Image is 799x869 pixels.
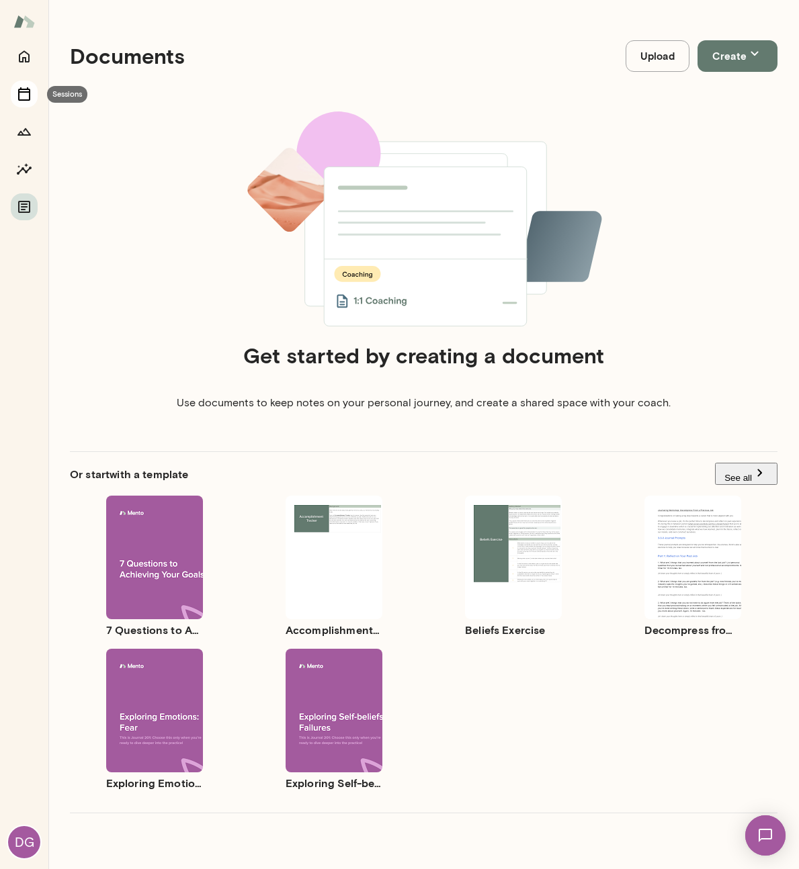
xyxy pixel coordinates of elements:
[286,622,382,638] h6: Accomplishment Tracker
[244,111,604,326] img: empty
[11,81,38,107] button: Sessions
[70,466,188,482] h6: Or start with a template
[286,775,382,791] h6: Exploring Self-beliefs: Failures
[698,40,777,72] button: Create
[11,43,38,70] button: Home
[11,193,38,220] button: Documents
[106,622,203,638] h6: 7 Questions to Achieving Your Goals
[13,9,35,34] img: Mento
[465,622,562,638] h6: Beliefs Exercise
[11,118,38,145] button: Growth Plan
[70,43,185,68] h4: Documents
[644,622,741,638] h6: Decompress from a Job
[243,342,604,368] h4: Get started by creating a document
[626,40,689,72] button: Upload
[715,463,777,485] button: See all
[106,775,203,791] h6: Exploring Emotions: Fear
[47,86,87,103] div: Sessions
[8,826,40,858] div: DG
[177,395,671,411] p: Use documents to keep notes on your personal journey, and create a shared space with your coach.
[11,156,38,183] button: Insights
